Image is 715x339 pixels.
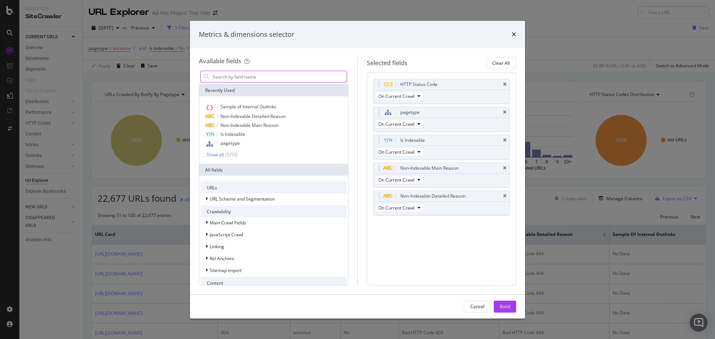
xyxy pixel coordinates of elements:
div: times [503,194,506,198]
span: On Current Crawl [378,177,414,183]
span: Rel Anchors [210,255,234,262]
button: On Current Crawl [375,147,424,156]
div: Non-Indexable Detailed Reason [400,192,465,200]
span: pagetype [220,140,240,146]
div: Is IndexabletimesOn Current Crawl [373,135,510,160]
div: HTTP Status Code [400,81,438,88]
div: Available fields [199,57,241,65]
div: Crawlability [201,205,347,217]
span: On Current Crawl [378,205,414,211]
div: modal [190,21,525,319]
button: Clear All [486,57,516,69]
input: Search by field name [212,71,347,82]
button: On Current Crawl [375,92,424,100]
button: On Current Crawl [375,203,424,212]
div: Selected fields [367,59,407,67]
div: ( 5 / 10 ) [224,151,238,158]
span: Sitemap import [210,267,242,274]
div: Content [201,277,347,289]
span: On Current Crawl [378,121,414,127]
div: Metrics & dimensions selector [199,30,294,39]
div: Show all [207,152,224,157]
span: On Current Crawl [378,149,414,155]
span: Is Indexable [220,131,245,137]
span: Non-Indexable Detailed Reason [220,113,286,119]
span: Sample of Internal Outlinks [220,103,276,110]
div: times [503,110,506,115]
div: Non-Indexable Main ReasontimesOn Current Crawl [373,163,510,188]
div: Non-Indexable Main Reason [400,164,458,172]
button: On Current Crawl [375,175,424,184]
div: times [503,166,506,170]
div: All fields [199,164,348,176]
span: Linking [210,243,224,250]
button: Cancel [464,301,491,313]
div: Recently Used [199,84,348,96]
div: URLs [201,182,347,194]
button: Build [494,301,516,313]
div: pagetypetimesOn Current Crawl [373,107,510,132]
div: times [503,138,506,143]
div: Clear All [492,60,510,66]
div: Cancel [470,303,484,310]
div: HTTP Status CodetimesOn Current Crawl [373,79,510,104]
div: pagetype [400,109,420,116]
div: times [503,82,506,87]
div: Non-Indexable Detailed ReasontimesOn Current Crawl [373,191,510,215]
span: URL Scheme and Segmentation [210,196,275,202]
span: On Current Crawl [378,93,414,99]
div: times [512,30,516,39]
div: Is Indexable [400,137,425,144]
div: Build [500,303,510,310]
div: Open Intercom Messenger [690,314,708,332]
button: On Current Crawl [375,119,424,128]
span: Non-Indexable Main Reason [220,122,279,128]
span: JavaScript Crawl [210,231,243,238]
span: Main Crawl Fields [210,220,246,226]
